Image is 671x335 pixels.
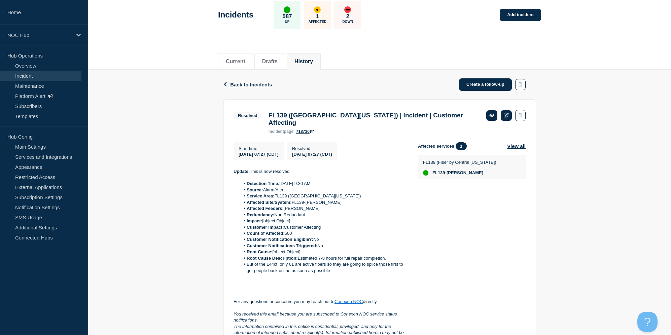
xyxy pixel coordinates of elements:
li: [object Object] [240,218,408,224]
button: Current [226,59,245,65]
li: Alarm/Alert [240,187,408,193]
span: incident [269,129,284,134]
strong: Root Cause Description: [247,256,298,261]
div: up [423,170,428,176]
strong: Affected Feeders: [247,206,284,211]
h3: FL139 ([GEOGRAPHIC_DATA][US_STATE]) | Incident | Customer Affecting [269,112,480,126]
p: Down [343,20,353,24]
p: Up [285,20,289,24]
strong: Redundancy: [247,212,274,217]
p: FL139 (Fiber by Central [US_STATE]) [423,160,496,165]
li: 500 [240,230,408,236]
p: Affected [309,20,326,24]
p: Start time : [239,146,279,151]
strong: Update: [234,169,250,174]
p: page [269,129,293,134]
a: Add incident [500,9,541,21]
button: Drafts [262,59,278,65]
strong: Count of Affected: [247,231,285,236]
span: [DATE] 07:27 (CDT) [292,152,332,157]
strong: Service Area: [247,193,275,198]
strong: Root Cause: [247,249,273,254]
p: 2 [346,13,349,20]
span: [DATE] 07:27 (CDT) [239,152,279,157]
li: Non Redundant [240,212,408,218]
strong: Customer Impact: [247,225,284,230]
li: Estimated 7-8 hours for full repair completion. [240,255,408,261]
strong: Source: [247,187,263,192]
a: 718730 [296,129,314,134]
p: 587 [282,13,292,20]
li: FL139 ([GEOGRAPHIC_DATA][US_STATE]) [240,193,408,199]
strong: Impact: [247,218,262,223]
li: Customer Affecting [240,224,408,230]
strong: Customer Notifications Triggered: [247,243,317,248]
h1: Incidents [218,10,253,20]
button: View all [507,142,526,150]
p: This is now resolved [234,169,407,175]
a: Conexon NOC [334,299,363,304]
li: [DATE] 9:30 AM [240,181,408,187]
span: Affected services: [418,142,470,150]
li: No [240,236,408,243]
div: up [284,6,290,13]
li: [object Object] [240,249,408,255]
button: History [294,59,313,65]
p: Resolved : [292,146,332,151]
p: For any questions or concerns you may reach out to directly. [234,299,407,305]
strong: Detection Time: [247,181,279,186]
p: NOC Hub [7,32,72,38]
p: 1 [316,13,319,20]
li: [PERSON_NAME] [240,206,408,212]
li: No [240,243,408,249]
iframe: Help Scout Beacon - Open [637,312,658,332]
span: Resolved [234,112,262,119]
span: FL139-[PERSON_NAME] [432,170,483,176]
li: FL139-[PERSON_NAME] [240,199,408,206]
span: 1 [456,142,467,150]
div: affected [314,6,321,13]
strong: Affected Site/System: [247,200,292,205]
div: down [344,6,351,13]
a: Create a follow-up [459,78,512,91]
strong: Customer Notification Eligible?: [247,237,313,242]
button: Back to Incidents [223,82,272,87]
li: But of the 144ct, only 61 are active fibers so they are going to splice those first to get people... [240,261,408,274]
em: You received this email because you are subscribed to Conexon NOC service status notifications. [234,311,398,323]
span: Back to Incidents [230,82,272,87]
